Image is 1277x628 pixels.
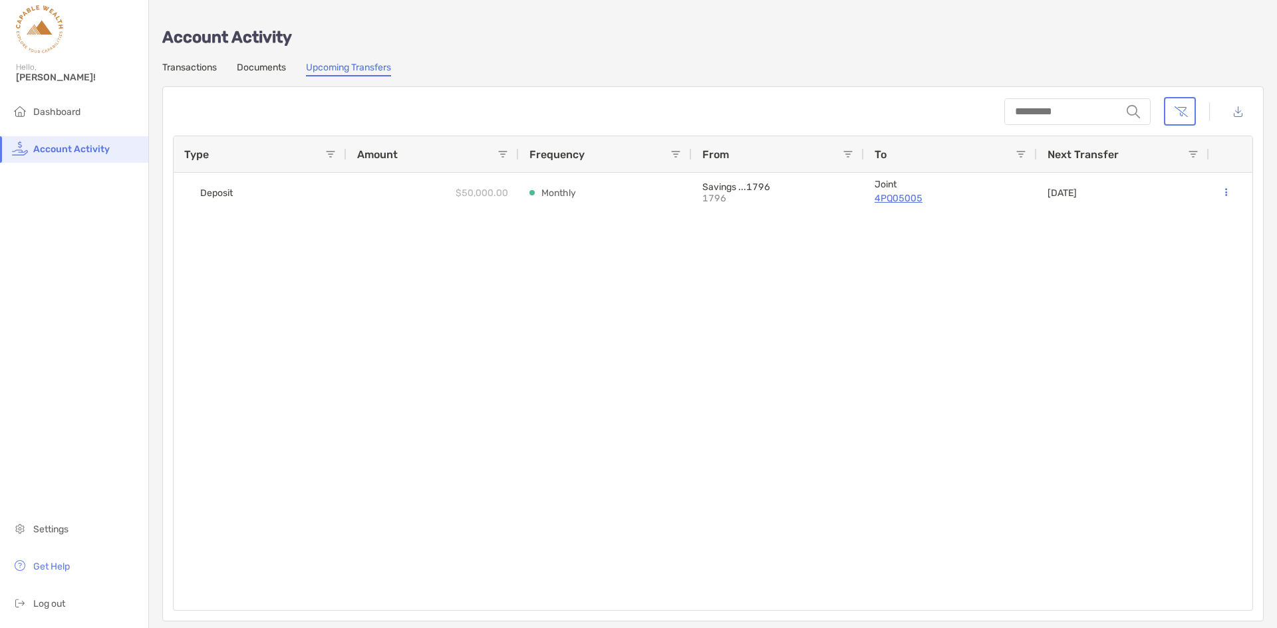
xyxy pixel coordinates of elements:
span: Type [184,148,209,161]
span: [PERSON_NAME]! [16,72,140,83]
div: $50,000.00 [347,173,519,213]
a: Transactions [162,62,217,76]
span: Settings [33,524,69,535]
span: Deposit [200,182,233,204]
span: Amount [357,148,398,161]
button: Clear filters [1164,97,1196,126]
span: From [702,148,729,161]
img: activity icon [12,140,28,156]
p: Monthly [541,185,576,201]
span: Dashboard [33,106,80,118]
img: logout icon [12,595,28,611]
span: Log out [33,598,65,609]
img: input icon [1127,105,1140,118]
a: 4PQ05005 [875,190,1026,207]
a: Documents [237,62,286,76]
p: Account Activity [162,29,1264,46]
img: settings icon [12,520,28,536]
span: Account Activity [33,144,110,155]
span: Frequency [529,148,585,161]
p: [DATE] [1048,185,1077,201]
span: Get Help [33,561,70,572]
p: Savings ...1796 [702,181,853,193]
a: Upcoming Transfers [306,62,391,76]
span: To [875,148,887,161]
img: get-help icon [12,558,28,574]
p: Joint [875,179,1026,190]
p: 1796 [702,193,795,204]
img: Zoe Logo [16,5,63,53]
img: household icon [12,103,28,119]
span: Next Transfer [1048,148,1119,161]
